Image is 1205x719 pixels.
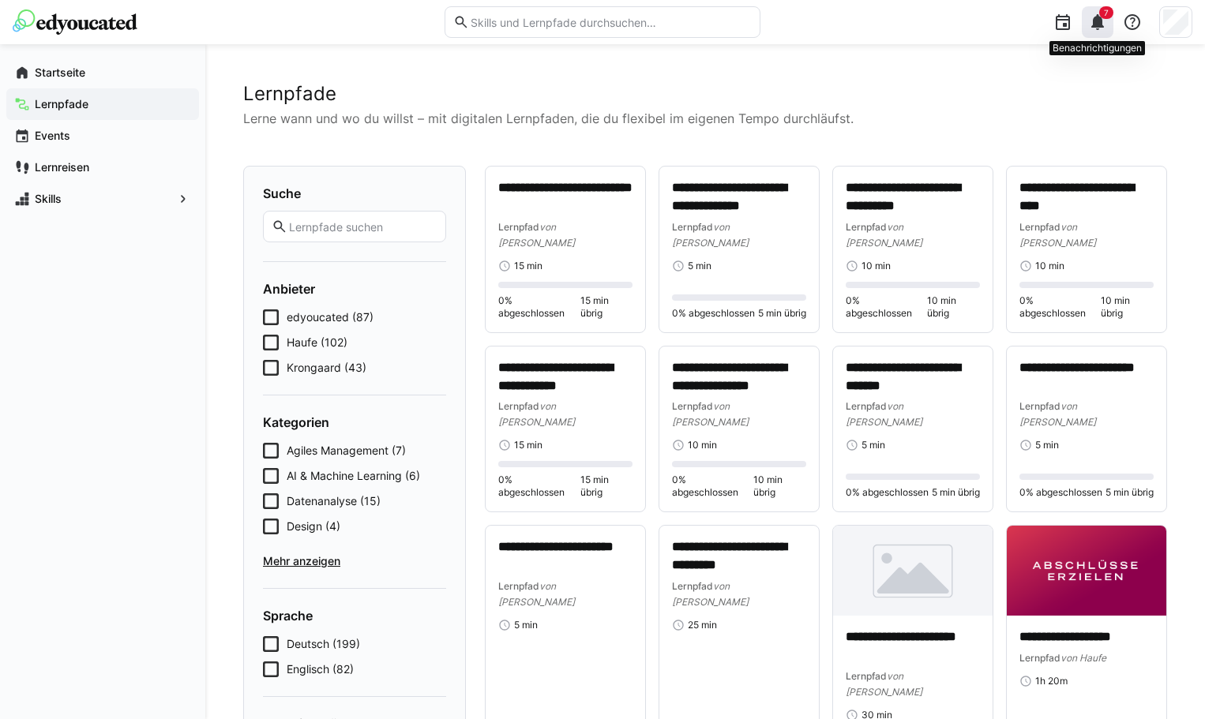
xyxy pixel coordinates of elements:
[862,260,891,272] span: 10 min
[932,486,980,499] span: 5 min übrig
[1035,260,1064,272] span: 10 min
[846,670,887,682] span: Lernpfad
[672,221,713,233] span: Lernpfad
[287,443,406,459] span: Agiles Management (7)
[287,468,420,484] span: AI & Machine Learning (6)
[1035,439,1059,451] span: 5 min
[287,493,381,509] span: Datenanalyse (15)
[263,608,446,624] h4: Sprache
[927,294,980,320] span: 10 min übrig
[469,15,752,29] input: Skills und Lernpfade durchsuchen…
[498,221,539,233] span: Lernpfad
[514,439,542,451] span: 15 min
[1104,8,1109,17] span: 7
[846,221,887,233] span: Lernpfad
[263,553,446,569] span: Mehr anzeigen
[287,636,360,652] span: Deutsch (199)
[672,580,713,592] span: Lernpfad
[846,400,887,412] span: Lernpfad
[862,439,885,451] span: 5 min
[1019,486,1102,499] span: 0% abgeschlossen
[1019,221,1060,233] span: Lernpfad
[846,670,922,698] span: von [PERSON_NAME]
[243,109,1167,128] p: Lerne wann und wo du willst – mit digitalen Lernpfaden, die du flexibel im eigenen Tempo durchläu...
[514,260,542,272] span: 15 min
[1019,294,1101,320] span: 0% abgeschlossen
[287,309,374,325] span: edyoucated (87)
[833,526,993,616] img: image
[672,400,713,412] span: Lernpfad
[846,294,927,320] span: 0% abgeschlossen
[672,307,755,320] span: 0% abgeschlossen
[263,281,446,297] h4: Anbieter
[287,661,354,677] span: Englisch (82)
[688,260,711,272] span: 5 min
[287,519,340,534] span: Design (4)
[846,486,929,499] span: 0% abgeschlossen
[1101,294,1154,320] span: 10 min übrig
[498,221,575,249] span: von [PERSON_NAME]
[1049,41,1145,55] div: Benachrichtigungen
[1019,221,1096,249] span: von [PERSON_NAME]
[1035,675,1068,687] span: 1h 20m
[688,619,717,631] span: 25 min
[580,294,633,320] span: 15 min übrig
[498,474,580,499] span: 0% abgeschlossen
[1060,652,1106,664] span: von Haufe
[263,414,446,430] h4: Kategorien
[672,221,749,249] span: von [PERSON_NAME]
[753,474,806,499] span: 10 min übrig
[580,474,633,499] span: 15 min übrig
[498,580,539,592] span: Lernpfad
[1019,652,1060,664] span: Lernpfad
[672,474,753,499] span: 0% abgeschlossen
[287,335,347,350] span: Haufe (102)
[1106,486,1154,499] span: 5 min übrig
[846,221,922,249] span: von [PERSON_NAME]
[498,294,580,320] span: 0% abgeschlossen
[514,619,538,631] span: 5 min
[688,439,717,451] span: 10 min
[287,219,437,234] input: Lernpfade suchen
[243,82,1167,106] h2: Lernpfade
[287,360,366,376] span: Krongaard (43)
[498,400,539,412] span: Lernpfad
[1019,400,1060,412] span: Lernpfad
[1007,526,1166,616] img: image
[263,185,446,201] h4: Suche
[758,307,806,320] span: 5 min übrig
